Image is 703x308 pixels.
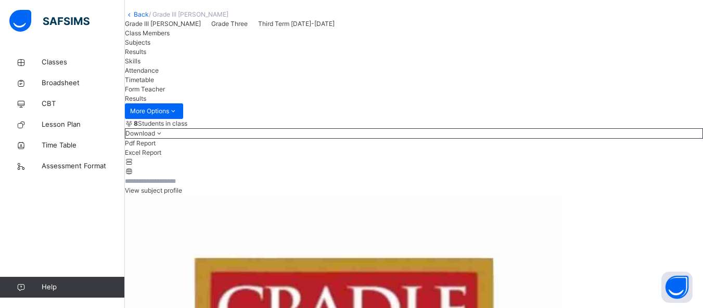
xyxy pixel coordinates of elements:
[42,119,125,130] span: Lesson Plan
[125,148,703,157] li: dropdown-list-item-null-1
[42,140,125,151] span: Time Table
[134,10,149,18] a: Back
[125,38,150,46] span: Subjects
[134,119,187,128] span: Students in class
[125,186,182,194] span: View subject profile
[125,95,146,102] span: Results
[258,20,335,28] span: Third Term [DATE]-[DATE]
[125,66,159,74] span: Attendance
[134,119,138,127] b: 8
[42,78,125,88] span: Broadsheet
[125,129,155,137] span: Download
[211,20,248,28] span: Grade Three
[661,272,693,303] button: Open asap
[42,161,125,171] span: Assessment Format
[125,139,703,148] li: dropdown-list-item-null-0
[125,85,165,93] span: Form Teacher
[125,76,154,84] span: Timetable
[42,99,125,109] span: CBT
[42,57,125,68] span: Classes
[125,48,146,56] span: Results
[42,282,124,292] span: Help
[125,20,201,28] span: Grade III [PERSON_NAME]
[125,29,170,37] span: Class Members
[149,10,228,18] span: / Grade III [PERSON_NAME]
[130,106,178,116] span: More Options
[9,10,90,32] img: safsims
[125,57,140,65] span: Skills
